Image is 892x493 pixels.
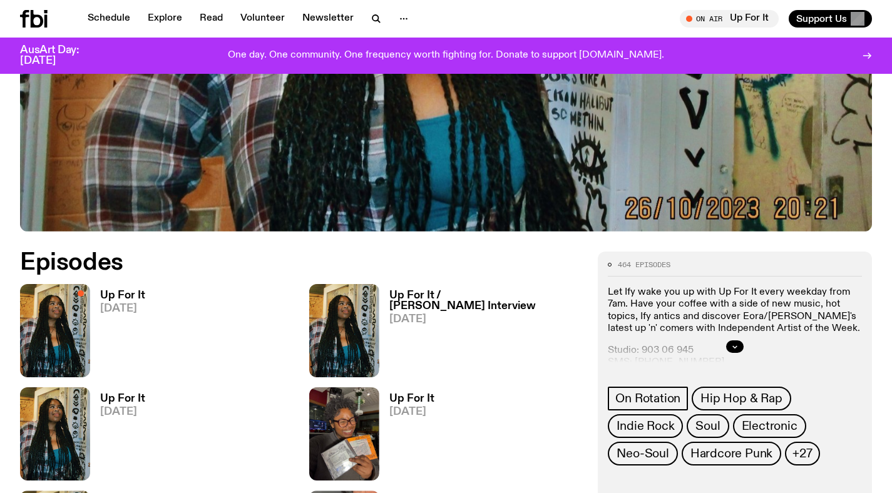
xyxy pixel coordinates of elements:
[90,394,145,480] a: Up For It[DATE]
[379,394,434,480] a: Up For It[DATE]
[690,447,772,460] span: Hardcore Punk
[389,394,434,404] h3: Up For It
[608,442,677,465] a: Neo-Soul
[20,284,90,377] img: Ify - a Brown Skin girl with black braided twists, looking up to the side with her tongue stickin...
[617,447,669,460] span: Neo-Soul
[742,419,797,433] span: Electronic
[700,392,782,405] span: Hip Hop & Rap
[615,392,680,405] span: On Rotation
[100,290,145,301] h3: Up For It
[20,387,90,480] img: Ify - a Brown Skin girl with black braided twists, looking up to the side with her tongue stickin...
[796,13,847,24] span: Support Us
[733,414,806,438] a: Electronic
[389,314,583,325] span: [DATE]
[100,303,145,314] span: [DATE]
[792,447,812,460] span: +27
[618,262,670,268] span: 464 episodes
[680,10,779,28] button: On AirUp For It
[379,290,583,377] a: Up For It / [PERSON_NAME] Interview[DATE]
[389,290,583,312] h3: Up For It / [PERSON_NAME] Interview
[389,407,434,417] span: [DATE]
[140,10,190,28] a: Explore
[100,394,145,404] h3: Up For It
[608,287,862,335] p: Let Ify wake you up with Up For It every weekday from 7am. Have your coffee with a side of new mu...
[789,10,872,28] button: Support Us
[785,442,819,465] button: +27
[682,442,781,465] a: Hardcore Punk
[80,10,138,28] a: Schedule
[295,10,361,28] a: Newsletter
[20,45,100,66] h3: AusArt Day: [DATE]
[608,414,683,438] a: Indie Rock
[692,387,791,410] a: Hip Hop & Rap
[617,419,674,433] span: Indie Rock
[228,50,664,61] p: One day. One community. One frequency worth fighting for. Donate to support [DOMAIN_NAME].
[100,407,145,417] span: [DATE]
[90,290,145,377] a: Up For It[DATE]
[192,10,230,28] a: Read
[695,419,720,433] span: Soul
[20,252,583,274] h2: Episodes
[233,10,292,28] a: Volunteer
[608,387,688,410] a: On Rotation
[309,284,379,377] img: Ify - a Brown Skin girl with black braided twists, looking up to the side with her tongue stickin...
[687,414,729,438] a: Soul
